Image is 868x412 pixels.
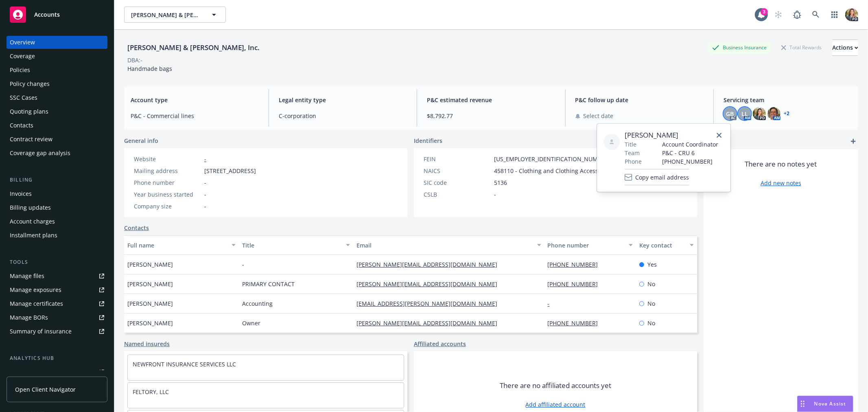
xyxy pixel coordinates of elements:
[548,300,556,307] a: -
[424,178,491,187] div: SIC code
[500,381,611,390] span: There are no affiliated accounts yet
[741,110,748,118] span: LL
[7,283,107,296] a: Manage exposures
[10,215,55,228] div: Account charges
[356,280,504,288] a: [PERSON_NAME][EMAIL_ADDRESS][DOMAIN_NAME]
[127,319,173,327] span: [PERSON_NAME]
[353,235,544,255] button: Email
[7,354,107,362] div: Analytics hub
[414,136,442,145] span: Identifiers
[548,241,624,250] div: Phone number
[647,260,657,269] span: Yes
[797,396,853,412] button: Nova Assist
[279,96,407,104] span: Legal entity type
[7,187,107,200] a: Invoices
[625,140,636,149] span: Title
[647,299,655,308] span: No
[845,8,858,21] img: photo
[798,396,808,412] div: Drag to move
[10,283,61,296] div: Manage exposures
[10,187,32,200] div: Invoices
[239,235,354,255] button: Title
[7,176,107,184] div: Billing
[134,190,201,199] div: Year business started
[7,229,107,242] a: Installment plans
[424,190,491,199] div: CSLB
[10,297,63,310] div: Manage certificates
[753,107,766,120] img: photo
[639,241,685,250] div: Key contact
[242,241,341,250] div: Title
[761,179,801,187] a: Add new notes
[7,50,107,63] a: Coverage
[10,91,37,104] div: SSC Cases
[10,36,35,49] div: Overview
[826,7,843,23] a: Switch app
[10,325,72,338] div: Summary of insurance
[662,149,718,157] span: P&C - CRU 6
[10,105,48,118] div: Quoting plans
[548,319,605,327] a: [PHONE_NUMBER]
[427,112,555,120] span: $8,792.77
[356,241,532,250] div: Email
[7,147,107,160] a: Coverage gap analysis
[204,202,206,210] span: -
[848,136,858,146] a: add
[7,119,107,132] a: Contacts
[204,167,256,175] span: [STREET_ADDRESS]
[242,280,295,288] span: PRIMARY CONTACT
[10,270,44,283] div: Manage files
[134,155,201,163] div: Website
[414,340,466,348] a: Affiliated accounts
[7,311,107,324] a: Manage BORs
[10,366,77,379] div: Loss summary generator
[625,157,642,166] span: Phone
[427,96,555,104] span: P&C estimated revenue
[10,133,52,146] div: Contract review
[625,130,718,140] span: [PERSON_NAME]
[127,260,173,269] span: [PERSON_NAME]
[127,280,173,288] span: [PERSON_NAME]
[635,173,689,182] span: Copy email address
[832,39,858,56] button: Actions
[131,112,259,120] span: P&C - Commercial lines
[10,147,70,160] div: Coverage gap analysis
[10,311,48,324] div: Manage BORs
[708,42,771,53] div: Business Insurance
[7,366,107,379] a: Loss summary generator
[575,96,704,104] span: P&C follow up date
[636,235,697,255] button: Key contact
[204,178,206,187] span: -
[726,110,734,118] span: GB
[7,258,107,266] div: Tools
[7,133,107,146] a: Contract review
[34,11,60,18] span: Accounts
[134,167,201,175] div: Mailing address
[526,400,586,409] a: Add affiliated account
[424,155,491,163] div: FEIN
[761,8,768,15] div: 3
[7,91,107,104] a: SSC Cases
[7,270,107,283] a: Manage files
[647,280,655,288] span: No
[356,319,504,327] a: [PERSON_NAME][EMAIL_ADDRESS][DOMAIN_NAME]
[424,167,491,175] div: NAICS
[494,167,637,175] span: 458110 - Clothing and Clothing Accessories Retailers
[662,140,718,149] span: Account Coordinator
[10,50,35,63] div: Coverage
[127,56,142,64] div: DBA: -
[131,11,201,19] span: [PERSON_NAME] & [PERSON_NAME], Inc.
[10,64,30,77] div: Policies
[7,215,107,228] a: Account charges
[724,96,852,104] span: Servicing team
[784,111,789,116] a: +2
[356,261,504,268] a: [PERSON_NAME][EMAIL_ADDRESS][DOMAIN_NAME]
[544,235,636,255] button: Phone number
[494,178,507,187] span: 5136
[134,178,201,187] div: Phone number
[242,299,273,308] span: Accounting
[133,388,169,396] a: FELTORY, LLC
[127,299,173,308] span: [PERSON_NAME]
[131,96,259,104] span: Account type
